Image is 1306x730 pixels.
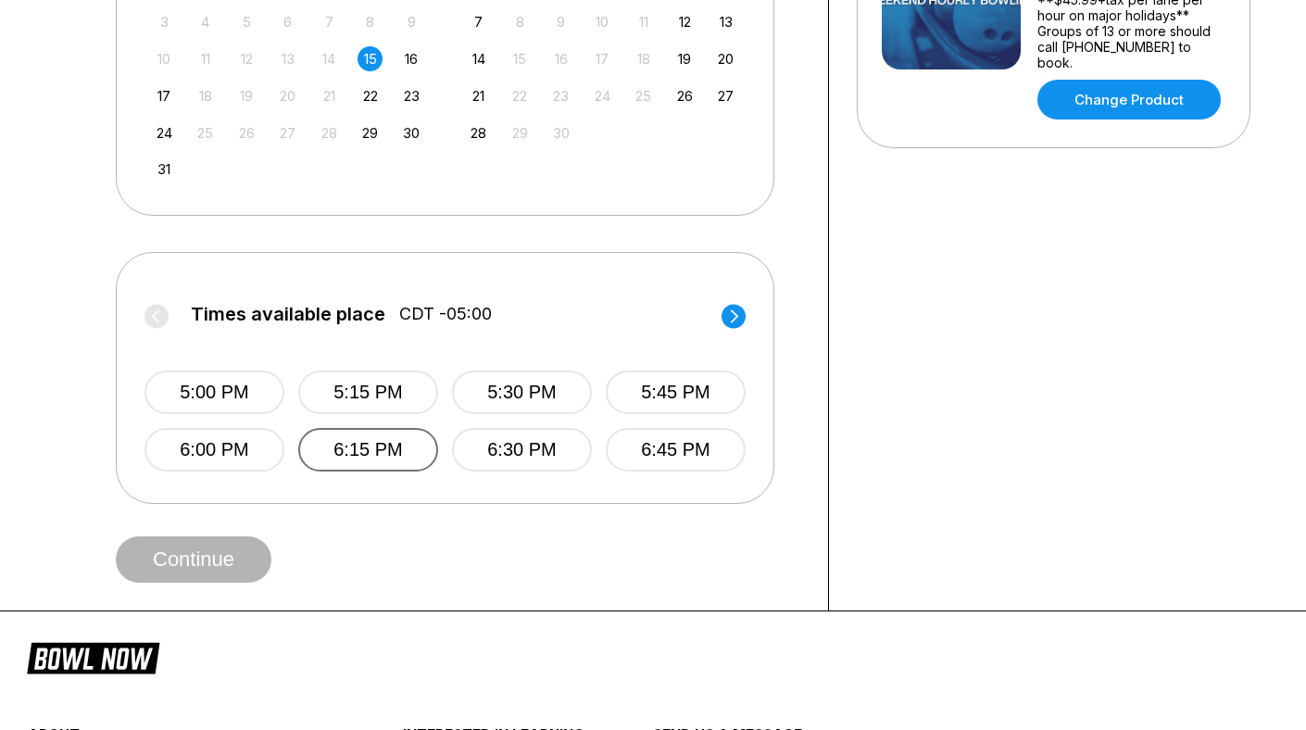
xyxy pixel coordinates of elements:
span: CDT -05:00 [399,304,492,324]
div: Not available Thursday, August 7th, 2025 [317,9,342,34]
button: 5:30 PM [452,371,592,414]
button: 5:00 PM [144,371,284,414]
div: Choose Sunday, August 17th, 2025 [152,83,177,108]
div: Not available Thursday, September 25th, 2025 [631,83,656,108]
div: Not available Saturday, August 9th, 2025 [399,9,424,34]
div: Not available Tuesday, August 5th, 2025 [234,9,259,34]
button: 6:30 PM [452,428,592,472]
div: Not available Wednesday, August 20th, 2025 [275,83,300,108]
div: Choose Saturday, August 16th, 2025 [399,46,424,71]
div: Not available Wednesday, August 27th, 2025 [275,120,300,145]
div: Choose Saturday, August 30th, 2025 [399,120,424,145]
div: Not available Tuesday, September 16th, 2025 [548,46,573,71]
div: Not available Thursday, August 28th, 2025 [317,120,342,145]
div: Choose Friday, September 19th, 2025 [672,46,697,71]
div: Choose Friday, August 29th, 2025 [358,120,383,145]
div: Not available Thursday, August 14th, 2025 [317,46,342,71]
div: Not available Sunday, August 10th, 2025 [152,46,177,71]
div: Choose Friday, September 12th, 2025 [672,9,697,34]
div: Not available Monday, September 8th, 2025 [508,9,533,34]
div: Not available Monday, August 11th, 2025 [193,46,218,71]
div: Not available Tuesday, August 19th, 2025 [234,83,259,108]
div: Not available Wednesday, August 13th, 2025 [275,46,300,71]
div: Choose Sunday, September 28th, 2025 [466,120,491,145]
div: Not available Tuesday, September 9th, 2025 [548,9,573,34]
div: Not available Monday, September 22nd, 2025 [508,83,533,108]
div: Choose Saturday, September 13th, 2025 [713,9,738,34]
div: Not available Tuesday, August 26th, 2025 [234,120,259,145]
span: Times available place [191,304,385,324]
div: Choose Friday, August 22nd, 2025 [358,83,383,108]
div: Not available Tuesday, September 23rd, 2025 [548,83,573,108]
div: Not available Sunday, August 3rd, 2025 [152,9,177,34]
div: Not available Monday, August 18th, 2025 [193,83,218,108]
div: Not available Monday, September 29th, 2025 [508,120,533,145]
div: Choose Saturday, August 23rd, 2025 [399,83,424,108]
div: Choose Sunday, August 24th, 2025 [152,120,177,145]
div: Not available Wednesday, September 24th, 2025 [590,83,615,108]
button: 6:15 PM [298,428,438,472]
div: Choose Saturday, September 27th, 2025 [713,83,738,108]
div: Choose Sunday, September 21st, 2025 [466,83,491,108]
div: Choose Saturday, September 20th, 2025 [713,46,738,71]
div: Not available Tuesday, September 30th, 2025 [548,120,573,145]
div: Not available Wednesday, September 10th, 2025 [590,9,615,34]
a: Change Product [1037,80,1221,120]
div: Not available Tuesday, August 12th, 2025 [234,46,259,71]
div: Not available Monday, August 25th, 2025 [193,120,218,145]
button: 5:15 PM [298,371,438,414]
div: Not available Thursday, September 18th, 2025 [631,46,656,71]
div: Choose Friday, August 15th, 2025 [358,46,383,71]
div: Not available Friday, August 8th, 2025 [358,9,383,34]
div: Not available Wednesday, September 17th, 2025 [590,46,615,71]
button: 6:00 PM [144,428,284,472]
div: Not available Wednesday, August 6th, 2025 [275,9,300,34]
div: Choose Friday, September 26th, 2025 [672,83,697,108]
div: Choose Sunday, August 31st, 2025 [152,157,177,182]
div: Not available Monday, August 4th, 2025 [193,9,218,34]
div: Not available Monday, September 15th, 2025 [508,46,533,71]
div: Choose Sunday, September 7th, 2025 [466,9,491,34]
div: Choose Sunday, September 14th, 2025 [466,46,491,71]
button: 5:45 PM [606,371,746,414]
div: Not available Thursday, August 21st, 2025 [317,83,342,108]
div: Not available Thursday, September 11th, 2025 [631,9,656,34]
button: 6:45 PM [606,428,746,472]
